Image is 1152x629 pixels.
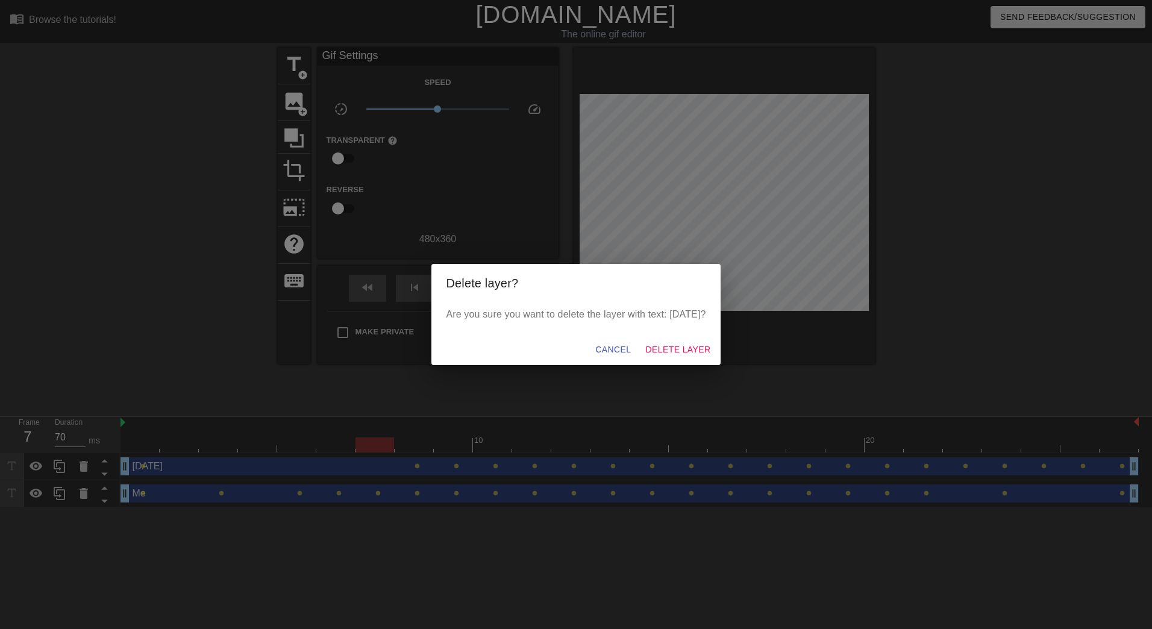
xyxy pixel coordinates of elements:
p: Are you sure you want to delete the layer with text: [DATE]? [446,307,706,322]
span: Delete Layer [646,342,711,357]
button: Cancel [590,339,636,361]
h2: Delete layer? [446,274,706,293]
span: Cancel [595,342,631,357]
button: Delete Layer [641,339,716,361]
